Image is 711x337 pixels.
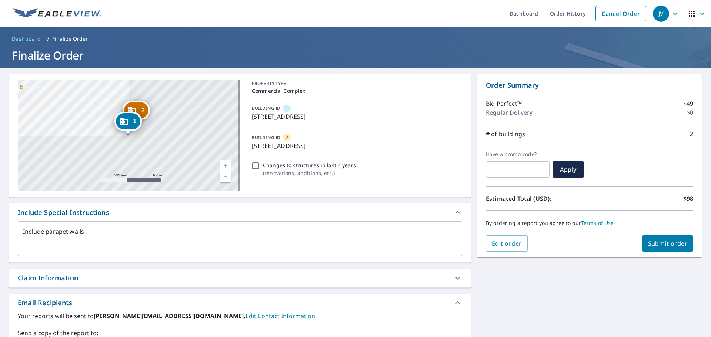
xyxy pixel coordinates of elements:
[252,87,459,95] p: Commercial Complex
[486,235,528,252] button: Edit order
[9,203,471,221] div: Include Special Instructions
[9,294,471,311] div: Email Recipients
[252,105,280,111] p: BUILDING ID
[683,99,693,108] p: $49
[486,99,522,108] p: Bid Perfect™
[123,101,150,124] div: Dropped pin, building 2, Commercial property, 7450 NW 17th St Plantation, FL 33313
[486,220,693,226] p: By ordering a report you agree to our
[9,269,471,287] div: Claim Information
[220,171,231,182] a: Current Level 17, Zoom Out
[286,134,288,141] span: 2
[9,33,44,45] a: Dashboard
[12,35,41,43] span: Dashboard
[558,165,578,173] span: Apply
[47,34,49,43] li: /
[18,311,462,320] label: Your reports will be sent to
[683,194,693,203] p: $98
[9,33,702,45] nav: breadcrumb
[553,161,584,178] button: Apply
[687,108,693,117] p: $0
[581,219,614,226] a: Terms of Use
[648,239,688,247] span: Submit order
[252,80,459,87] p: PROPERTY TYPE
[595,6,646,21] a: Cancel Order
[653,6,669,22] div: JV
[286,105,288,112] span: 1
[23,228,457,249] textarea: Include parapet walls
[18,298,72,308] div: Email Recipients
[486,129,525,138] p: # of buildings
[492,239,522,247] span: Edit order
[252,141,459,150] p: [STREET_ADDRESS]
[94,312,246,320] b: [PERSON_NAME][EMAIL_ADDRESS][DOMAIN_NAME].
[690,129,693,138] p: 2
[486,108,533,117] p: Regular Delivery
[486,151,550,158] label: Have a promo code?
[252,112,459,121] p: [STREET_ADDRESS]
[114,112,141,135] div: Dropped pin, building 1, Commercial property, 7450 NW 17th St Plantation, FL 33313
[642,235,694,252] button: Submit order
[263,161,356,169] p: Changes to structures in last 4 years
[52,35,88,43] p: Finalize Order
[141,108,145,113] span: 2
[486,194,590,203] p: Estimated Total (USD):
[13,8,101,19] img: EV Logo
[246,312,317,320] a: EditContactInfo
[18,273,78,283] div: Claim Information
[263,169,356,177] p: ( renovations, additions, etc. )
[220,160,231,171] a: Current Level 17, Zoom In
[133,118,136,124] span: 1
[252,134,280,141] p: BUILDING ID
[18,208,109,218] div: Include Special Instructions
[9,48,702,63] h1: Finalize Order
[486,80,693,90] p: Order Summary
